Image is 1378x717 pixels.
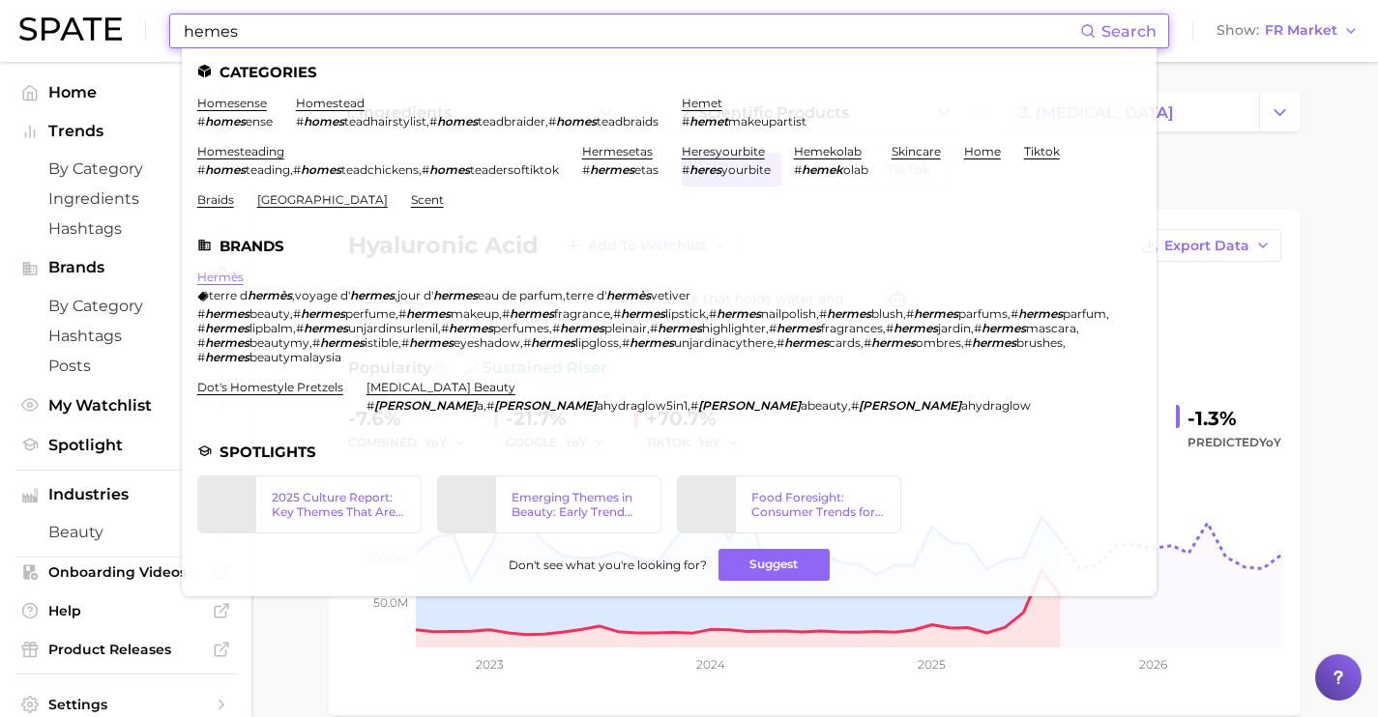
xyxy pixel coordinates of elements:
[197,64,1141,80] li: Categories
[1011,306,1018,321] span: #
[197,144,284,158] a: homesteading
[15,291,236,321] a: by Category
[622,335,630,350] span: #
[48,219,203,238] span: Hashtags
[344,114,426,129] span: teadhairstylist
[478,114,545,129] span: teadbraider
[205,335,249,350] em: hermes
[554,306,610,321] span: fragrance
[721,162,771,177] span: yourbite
[374,398,477,413] em: [PERSON_NAME]
[197,444,1141,460] li: Spotlights
[634,162,659,177] span: etas
[272,490,405,519] div: 2025 Culture Report: Key Themes That Are Shaping Consumer Demand
[682,96,722,110] a: hemet
[246,114,273,129] span: ense
[257,192,388,207] a: [GEOGRAPHIC_DATA]
[441,321,449,335] span: #
[197,475,422,533] a: 2025 Culture Report: Key Themes That Are Shaping Consumer Demand
[48,486,203,503] span: Industries
[702,321,766,335] span: highlighter
[197,288,1118,302] div: , , ,
[345,306,396,321] span: perfume
[1024,144,1060,158] a: tiktok
[197,114,205,129] span: #
[48,696,203,713] span: Settings
[19,17,122,41] img: SPATE
[15,184,236,214] a: Ingredients
[477,398,484,413] span: a
[892,144,941,158] a: skincare
[886,321,894,335] span: #
[509,558,707,572] span: Don't see what you're looking for?
[871,306,903,321] span: blush
[197,321,205,335] span: #
[301,306,345,321] em: hermes
[205,321,249,335] em: hermes
[401,335,409,350] span: #
[698,398,801,413] em: [PERSON_NAME]
[15,117,236,146] button: Trends
[682,162,689,177] span: #
[751,490,885,519] div: Food Foresight: Consumer Trends for 2024
[493,321,549,335] span: perfumes
[366,398,374,413] span: #
[777,335,784,350] span: #
[48,123,203,140] span: Trends
[296,321,304,335] span: #
[429,114,437,129] span: #
[411,192,444,207] a: scent
[422,162,429,177] span: #
[829,335,861,350] span: cards
[938,321,971,335] span: jardin
[916,335,961,350] span: ombres
[476,657,504,672] tspan: 2023
[597,114,659,129] span: teadbraids
[15,596,236,625] a: Help
[205,114,246,129] em: homes
[502,306,510,321] span: #
[249,350,341,364] span: beautymalaysia
[454,335,520,350] span: eyeshadow
[566,288,606,302] span: terre d'
[709,306,717,321] span: #
[827,306,871,321] em: hermes
[906,306,914,321] span: #
[851,398,859,413] span: #
[15,214,236,244] a: Hashtags
[48,259,203,276] span: Brands
[429,162,470,177] em: homes
[621,306,665,321] em: hermes
[48,83,203,101] span: Home
[348,321,438,335] span: unjardinsurlenil
[320,335,365,350] em: hermes
[802,162,843,177] em: hemek
[1212,18,1363,43] button: ShowFR Market
[48,641,203,658] span: Product Releases
[682,114,689,129] span: #
[1164,238,1249,254] span: Export Data
[470,162,559,177] span: teadersoftiktok
[582,162,590,177] span: #
[777,321,821,335] em: hermes
[293,162,301,177] span: #
[914,306,958,321] em: hermes
[197,96,267,110] a: homesense
[696,657,725,672] tspan: 2024
[843,162,868,177] span: olab
[15,430,236,460] a: Spotlight
[604,321,647,335] span: pleinair
[350,288,395,302] em: hermes
[48,159,203,178] span: by Category
[961,398,1031,413] span: ahydraglow
[894,321,938,335] em: hermes
[717,306,761,321] em: hermes
[205,306,249,321] em: hermes
[690,398,698,413] span: #
[197,306,1118,364] div: , , , , , , , , , , , , , , , , , , , , , , , , ,
[606,288,651,302] em: hermès
[494,398,597,413] em: [PERSON_NAME]
[15,517,236,547] a: beauty
[1139,657,1167,672] tspan: 2026
[560,321,604,335] em: hermes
